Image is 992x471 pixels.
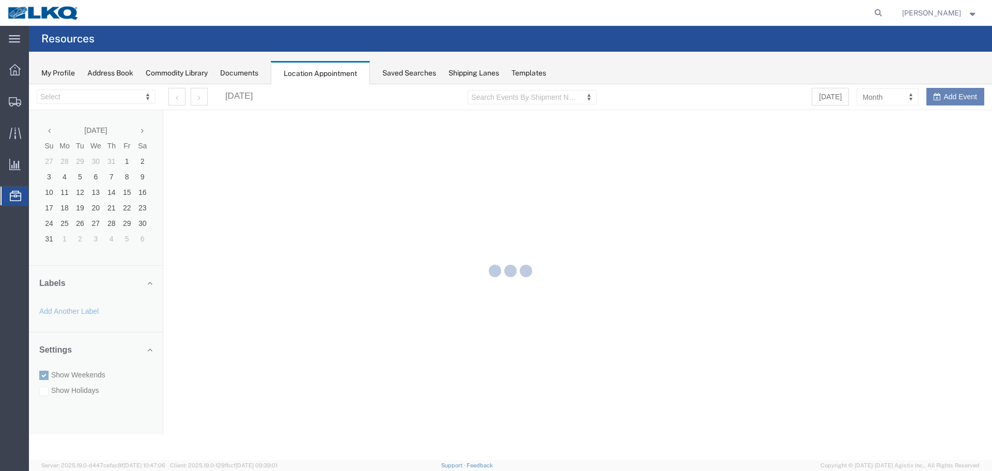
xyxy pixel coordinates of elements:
[41,68,75,79] div: My Profile
[146,68,208,79] div: Commodity Library
[7,5,80,21] img: logo
[902,7,978,19] button: [PERSON_NAME]
[41,26,95,52] h4: Resources
[512,68,546,79] div: Templates
[271,61,370,85] div: Location Appointment
[123,462,165,468] span: [DATE] 10:47:06
[41,462,165,468] span: Server: 2025.19.0-d447cefac8f
[441,462,467,468] a: Support
[467,462,493,468] a: Feedback
[236,462,277,468] span: [DATE] 09:39:01
[820,461,980,470] span: Copyright © [DATE]-[DATE] Agistix Inc., All Rights Reserved
[170,462,277,468] span: Client: 2025.19.0-129fbcf
[87,68,133,79] div: Address Book
[902,7,961,19] span: Lea Merryweather
[220,68,258,79] div: Documents
[448,68,499,79] div: Shipping Lanes
[382,68,436,79] div: Saved Searches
